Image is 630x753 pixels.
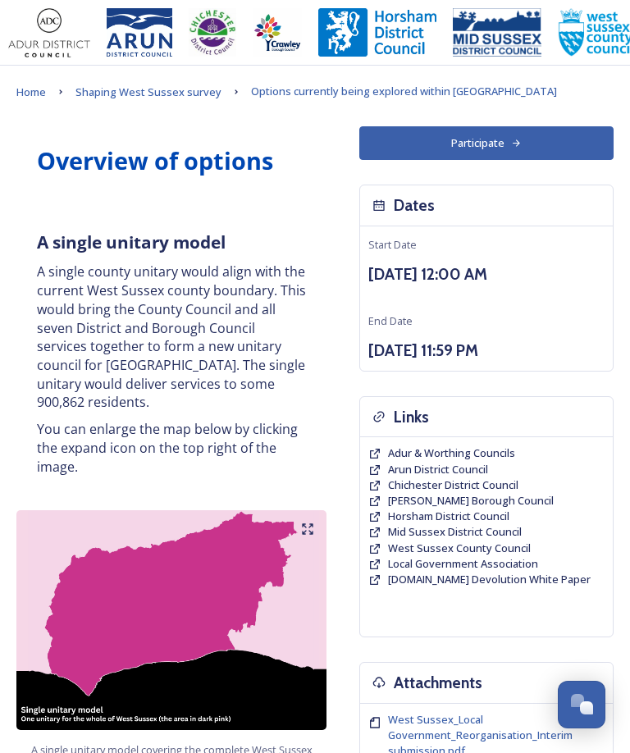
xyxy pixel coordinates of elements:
span: Chichester District Council [388,477,518,492]
img: 150ppimsdc%20logo%20blue.png [453,8,541,57]
p: A single county unitary would align with the current West Sussex county boundary. This would brin... [37,262,306,412]
a: Shaping West Sussex survey [75,82,221,102]
img: CDC%20Logo%20-%20you%20may%20have%20a%20better%20version.jpg [189,8,236,57]
img: Adur%20logo%20%281%29.jpeg [8,8,90,57]
span: Home [16,84,46,99]
span: [DOMAIN_NAME] Devolution White Paper [388,572,591,586]
img: Crawley%20BC%20logo.jpg [253,8,302,57]
a: Adur & Worthing Councils [388,445,515,461]
span: Start Date [368,237,417,252]
span: West Sussex County Council [388,541,531,555]
a: Arun District Council [388,462,488,477]
h3: [DATE] 11:59 PM [368,339,605,363]
h3: Attachments [394,671,482,695]
h3: Dates [394,194,435,217]
span: Horsham District Council [388,509,509,523]
strong: A single unitary model [37,230,226,253]
span: Mid Sussex District Council [388,524,522,539]
img: Horsham%20DC%20Logo.jpg [318,8,436,57]
a: West Sussex County Council [388,541,531,556]
button: Participate [359,126,614,160]
button: Open Chat [558,681,605,728]
a: Horsham District Council [388,509,509,524]
a: [DOMAIN_NAME] Devolution White Paper [388,572,591,587]
p: You can enlarge the map below by clicking the expand icon on the top right of the image. [37,420,306,476]
img: Arun%20District%20Council%20logo%20blue%20CMYK.jpg [107,8,172,57]
a: Local Government Association [388,556,538,572]
h3: Links [394,405,429,429]
strong: Overview of options [37,144,273,176]
a: Mid Sussex District Council [388,524,522,540]
a: Home [16,82,46,102]
h3: [DATE] 12:00 AM [368,262,605,286]
span: Shaping West Sussex survey [75,84,221,99]
a: Chichester District Council [388,477,518,493]
span: Local Government Association [388,556,538,571]
span: Adur & Worthing Councils [388,445,515,460]
span: End Date [368,313,413,328]
span: Options currently being explored within [GEOGRAPHIC_DATA] [251,84,557,98]
span: [PERSON_NAME] Borough Council [388,493,554,508]
a: [PERSON_NAME] Borough Council [388,493,554,509]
